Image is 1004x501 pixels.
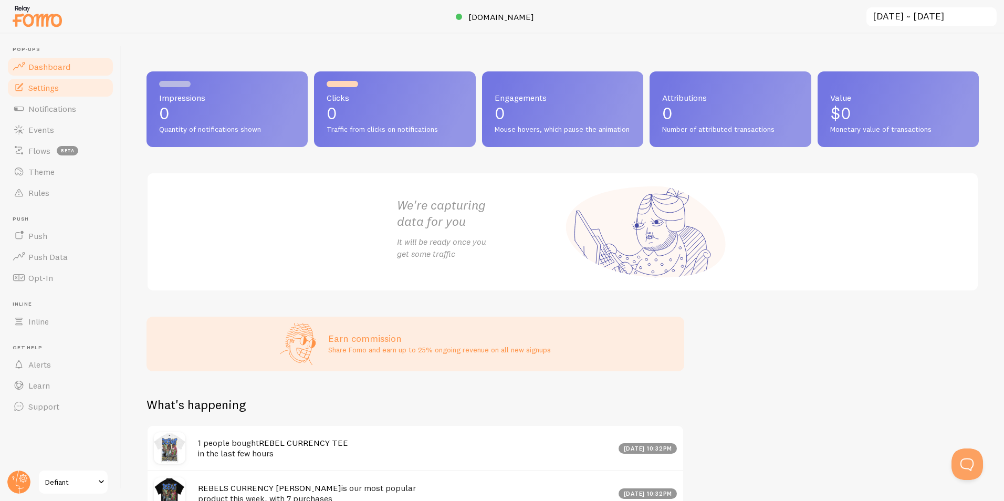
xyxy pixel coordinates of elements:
p: 0 [159,105,295,122]
a: Theme [6,161,114,182]
span: Get Help [13,345,114,351]
span: Support [28,401,59,412]
span: Theme [28,166,55,177]
a: Flows beta [6,140,114,161]
span: Engagements [495,93,631,102]
p: 0 [662,105,798,122]
span: Flows [28,145,50,156]
span: Push [28,231,47,241]
span: Monetary value of transactions [830,125,966,134]
span: Value [830,93,966,102]
span: Events [28,124,54,135]
span: Clicks [327,93,463,102]
h2: What's happening [147,396,246,413]
span: Learn [28,380,50,391]
a: Settings [6,77,114,98]
a: Dashboard [6,56,114,77]
p: 0 [327,105,463,122]
span: $0 [830,103,851,123]
span: Settings [28,82,59,93]
span: Number of attributed transactions [662,125,798,134]
span: Alerts [28,359,51,370]
a: Notifications [6,98,114,119]
span: Notifications [28,103,76,114]
a: REBEL CURRENCY TEE [259,437,348,448]
a: Push [6,225,114,246]
a: Rules [6,182,114,203]
h2: We're capturing data for you [397,197,563,229]
a: Inline [6,311,114,332]
div: [DATE] 10:32pm [619,443,677,454]
iframe: Help Scout Beacon - Open [951,448,983,480]
span: Attributions [662,93,798,102]
a: Learn [6,375,114,396]
div: [DATE] 10:32pm [619,488,677,499]
h4: 1 people bought in the last few hours [198,437,612,459]
a: REBELS CURRENCY [PERSON_NAME] [198,483,341,493]
p: 0 [495,105,631,122]
span: Opt-In [28,273,53,283]
span: Impressions [159,93,295,102]
img: fomo-relay-logo-orange.svg [11,3,64,29]
span: Push Data [28,252,68,262]
a: Alerts [6,354,114,375]
a: Opt-In [6,267,114,288]
a: Events [6,119,114,140]
span: Quantity of notifications shown [159,125,295,134]
span: Inline [28,316,49,327]
span: Defiant [45,476,95,488]
a: Push Data [6,246,114,267]
span: Inline [13,301,114,308]
span: Push [13,216,114,223]
span: beta [57,146,78,155]
p: Share Fomo and earn up to 25% ongoing revenue on all new signups [328,345,551,355]
p: It will be ready once you get some traffic [397,236,563,260]
span: Rules [28,187,49,198]
span: Dashboard [28,61,70,72]
a: Support [6,396,114,417]
span: Pop-ups [13,46,114,53]
span: Traffic from clicks on notifications [327,125,463,134]
a: Defiant [38,469,109,495]
span: Mouse hovers, which pause the animation [495,125,631,134]
h3: Earn commission [328,332,551,345]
